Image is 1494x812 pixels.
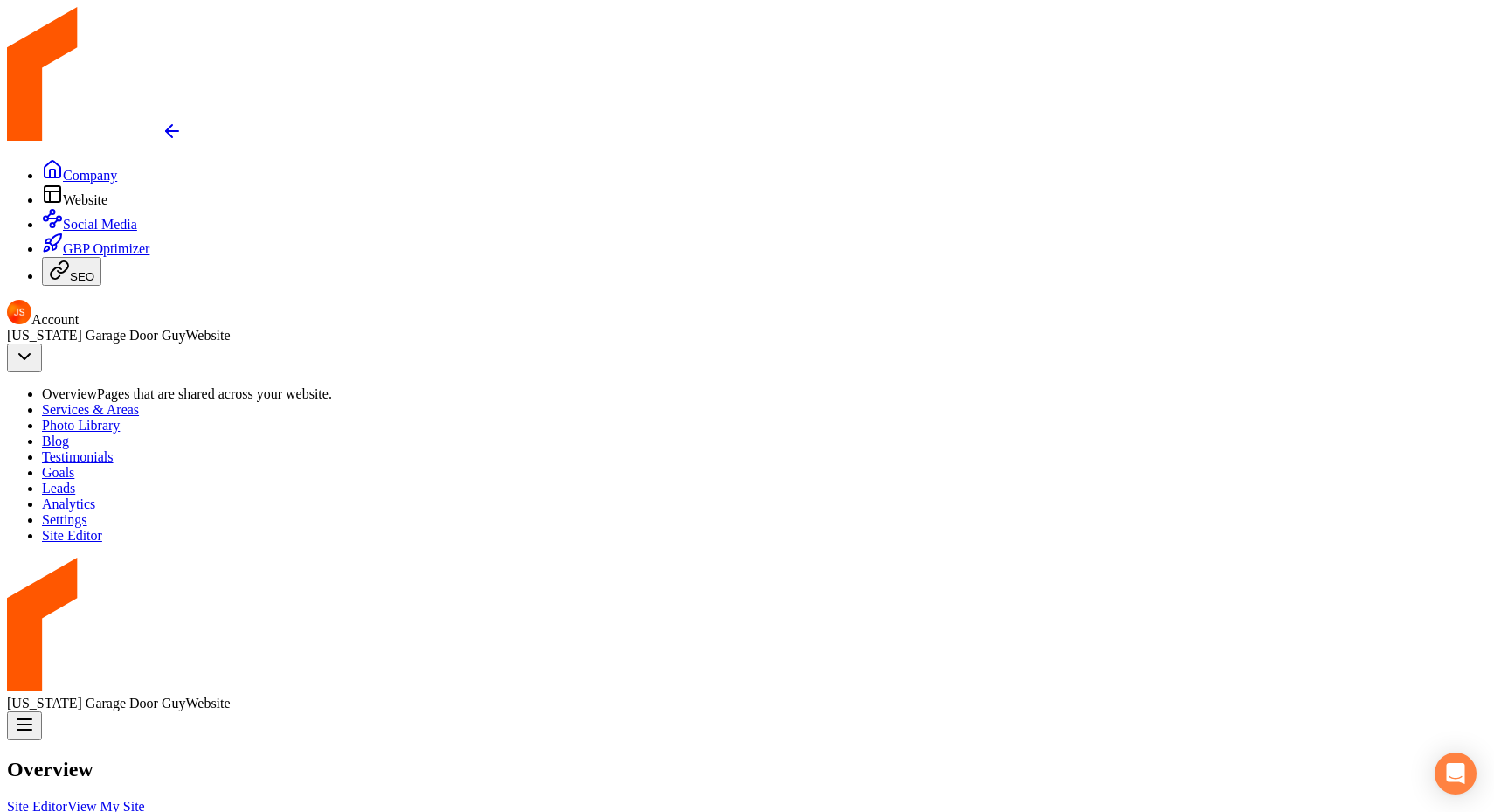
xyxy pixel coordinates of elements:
[42,512,87,527] a: Settings
[31,312,79,327] span: Account
[42,481,75,496] a: Leads
[185,696,230,711] span: Website
[42,241,149,256] a: GBP Optimizer
[97,386,332,401] span: Pages that are shared across your website.
[42,217,137,232] a: Social Media
[7,328,185,343] span: [US_STATE] Garage Door Guy
[63,192,107,207] span: Website
[185,328,230,343] span: Website
[42,465,74,480] a: Goals
[42,257,101,286] button: SEO
[63,168,117,183] span: Company
[7,696,185,711] span: [US_STATE] Garage Door Guy
[1435,753,1477,795] div: Open Intercom Messenger
[7,758,1487,781] h2: Overview
[42,386,97,401] span: Overview
[42,168,117,183] a: Company
[42,402,139,417] a: Services & Areas
[7,711,42,740] button: Open navigation menu
[7,300,31,324] img: James Shamoun
[7,300,31,324] button: Open user button
[7,558,162,692] img: Rebolt Logo
[42,418,120,433] a: Photo Library
[42,496,95,511] a: Analytics
[42,528,102,543] a: Site Editor
[42,434,69,448] a: Blog
[70,270,94,283] span: SEO
[42,449,114,464] a: Testimonials
[7,7,162,142] img: Rebolt Logo
[63,217,137,232] span: Social Media
[7,129,183,144] a: Return to dashboard
[63,241,149,256] span: GBP Optimizer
